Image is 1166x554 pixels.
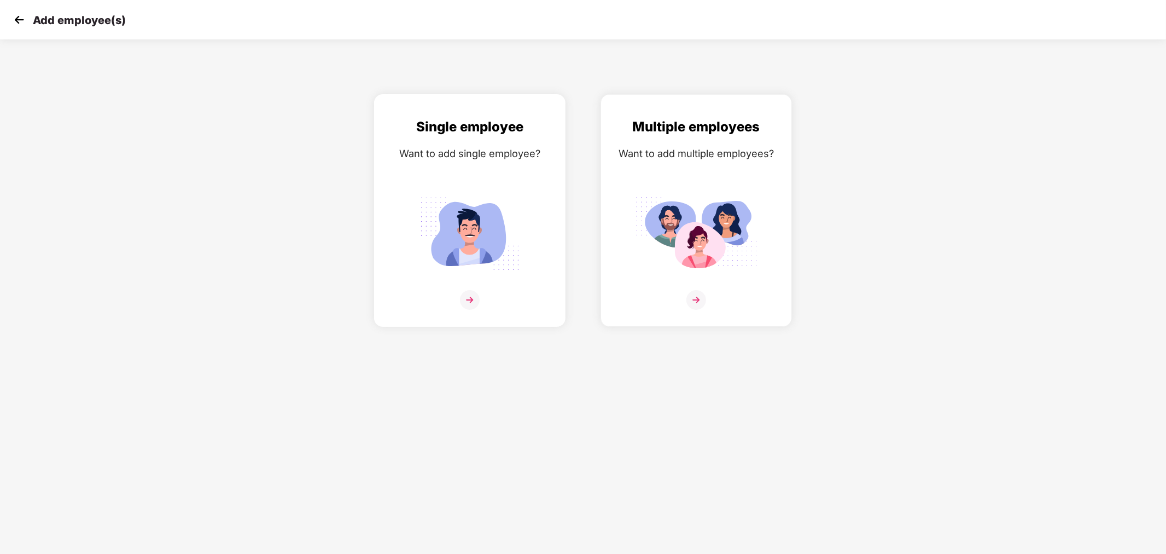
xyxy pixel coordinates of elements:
img: svg+xml;base64,PHN2ZyB4bWxucz0iaHR0cDovL3d3dy53My5vcmcvMjAwMC9zdmciIGlkPSJNdWx0aXBsZV9lbXBsb3llZS... [635,191,757,276]
img: svg+xml;base64,PHN2ZyB4bWxucz0iaHR0cDovL3d3dy53My5vcmcvMjAwMC9zdmciIHdpZHRoPSIzNiIgaGVpZ2h0PSIzNi... [686,290,706,310]
div: Single employee [386,117,554,137]
div: Multiple employees [612,117,780,137]
img: svg+xml;base64,PHN2ZyB4bWxucz0iaHR0cDovL3d3dy53My5vcmcvMjAwMC9zdmciIHdpZHRoPSIzNiIgaGVpZ2h0PSIzNi... [460,290,480,310]
div: Want to add single employee? [386,146,554,161]
div: Want to add multiple employees? [612,146,780,161]
img: svg+xml;base64,PHN2ZyB4bWxucz0iaHR0cDovL3d3dy53My5vcmcvMjAwMC9zdmciIGlkPSJTaW5nbGVfZW1wbG95ZWUiIH... [409,191,531,276]
p: Add employee(s) [33,14,126,27]
img: svg+xml;base64,PHN2ZyB4bWxucz0iaHR0cDovL3d3dy53My5vcmcvMjAwMC9zdmciIHdpZHRoPSIzMCIgaGVpZ2h0PSIzMC... [11,11,27,28]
